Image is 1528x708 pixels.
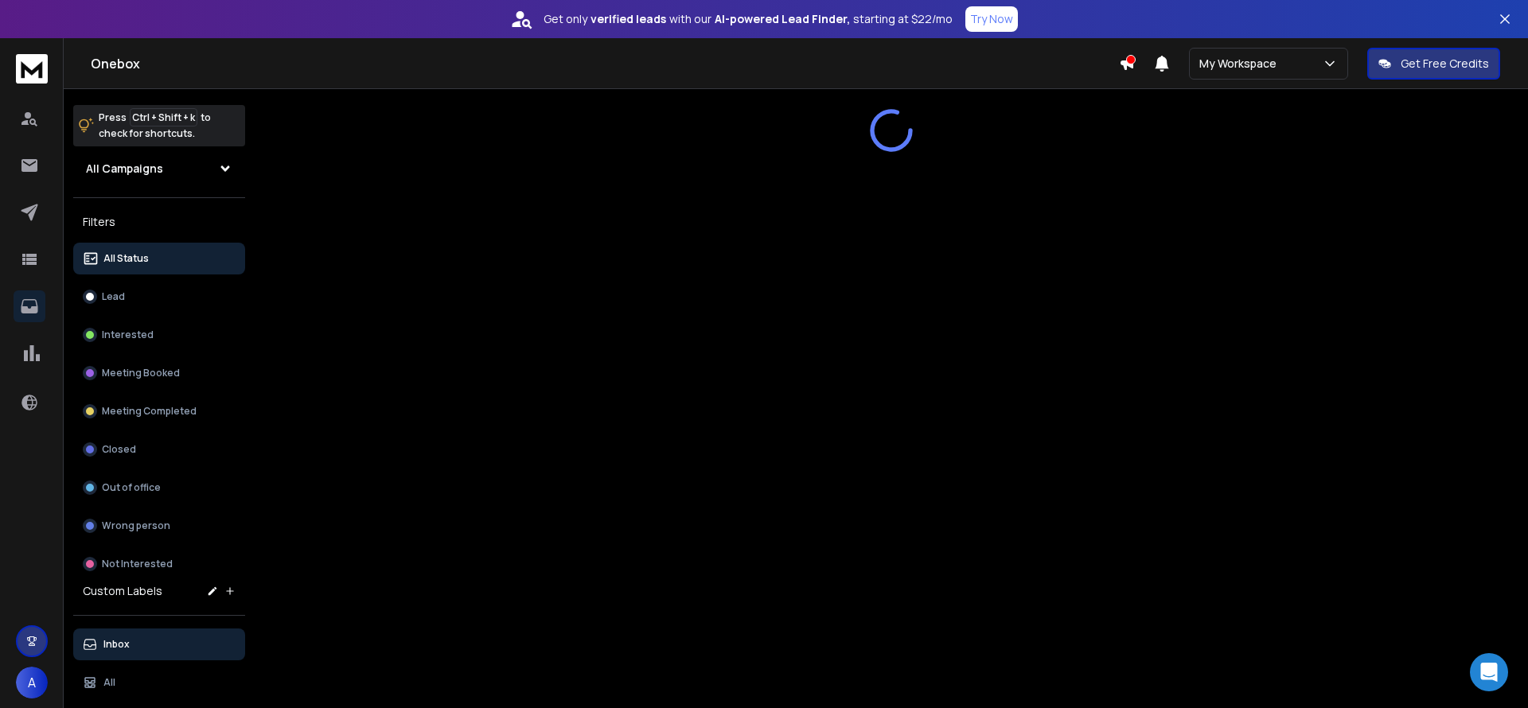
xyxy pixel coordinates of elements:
[73,357,245,389] button: Meeting Booked
[83,583,162,599] h3: Custom Labels
[73,628,245,660] button: Inbox
[102,481,161,494] p: Out of office
[73,434,245,465] button: Closed
[73,510,245,542] button: Wrong person
[73,472,245,504] button: Out of office
[1401,56,1489,72] p: Get Free Credits
[86,161,163,177] h1: All Campaigns
[73,153,245,185] button: All Campaigns
[16,667,48,698] button: A
[965,6,1018,32] button: Try Now
[73,319,245,351] button: Interested
[73,211,245,233] h3: Filters
[103,638,130,651] p: Inbox
[99,110,211,142] p: Press to check for shortcuts.
[73,395,245,427] button: Meeting Completed
[73,667,245,698] button: All
[102,405,197,418] p: Meeting Completed
[102,443,136,456] p: Closed
[544,11,953,27] p: Get only with our starting at $22/mo
[130,108,197,126] span: Ctrl + Shift + k
[715,11,850,27] strong: AI-powered Lead Finder,
[1199,56,1283,72] p: My Workspace
[73,243,245,274] button: All Status
[102,367,180,379] p: Meeting Booked
[91,54,1119,73] h1: Onebox
[102,558,173,570] p: Not Interested
[103,676,115,689] p: All
[1367,48,1500,80] button: Get Free Credits
[591,11,666,27] strong: verified leads
[970,11,1013,27] p: Try Now
[16,54,48,84] img: logo
[103,252,149,265] p: All Status
[73,281,245,313] button: Lead
[102,519,170,532] p: Wrong person
[73,548,245,580] button: Not Interested
[102,290,125,303] p: Lead
[1470,653,1508,691] div: Open Intercom Messenger
[102,329,154,341] p: Interested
